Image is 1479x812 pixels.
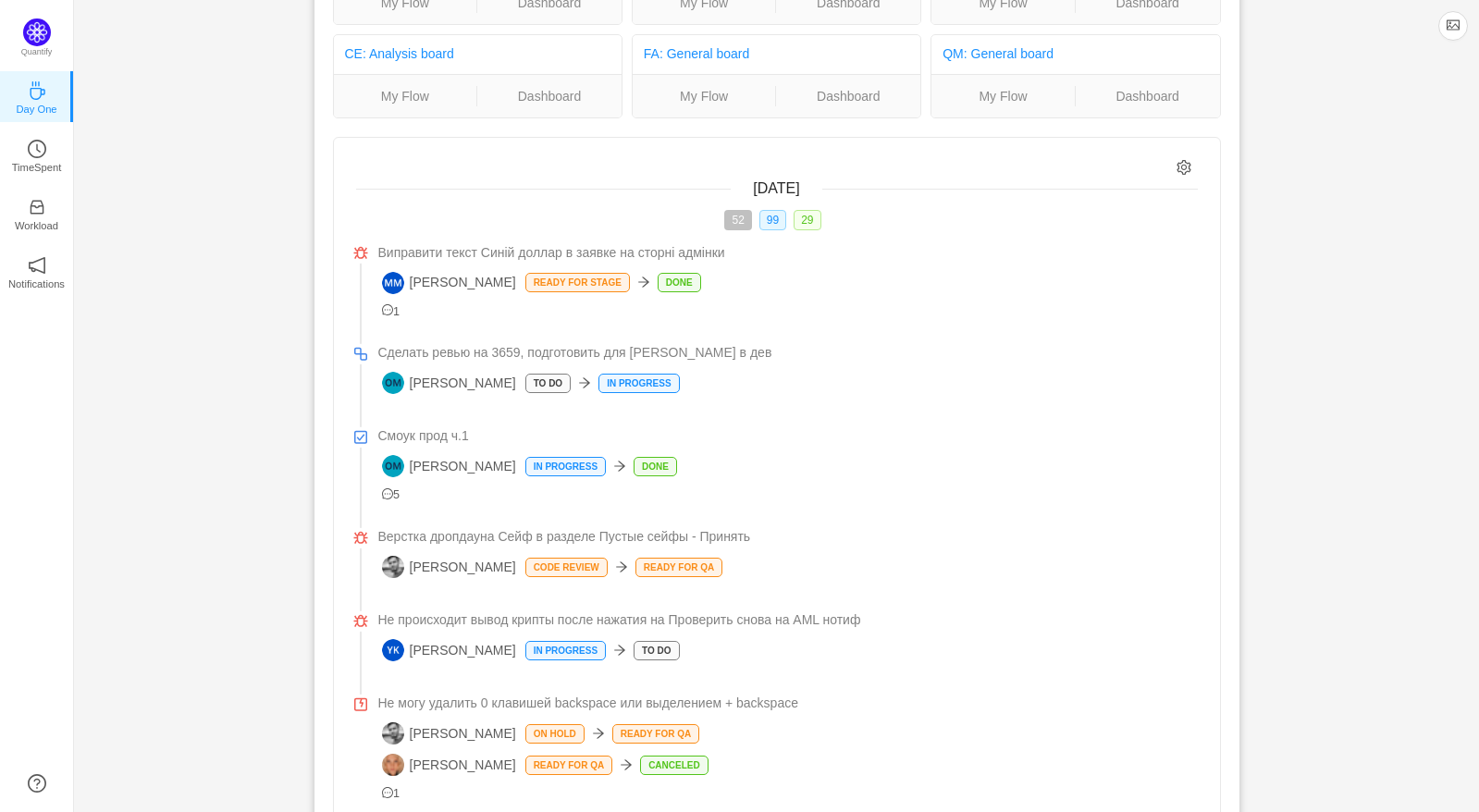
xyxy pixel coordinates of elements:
span: Не происходит вывод крипты после нажатия на Проверить снова на AML нотиф [378,610,861,630]
span: 5 [382,488,401,501]
img: YK [382,639,404,661]
p: Code Review [526,559,607,576]
p: Canceled [641,757,708,774]
span: [DATE] [753,180,799,196]
a: Виправити текст Синій доллар в заявке на сторні адмінки [378,243,1198,263]
p: In Progress [599,375,678,392]
a: icon: inboxWorkload [28,203,46,222]
p: Done [635,458,676,475]
span: 1 [382,305,401,318]
p: Ready for QA [613,725,699,743]
span: Смоук прод ч.1 [378,426,469,446]
a: Dashboard [776,86,920,106]
p: Quantify [21,46,53,59]
p: Day One [16,101,56,117]
span: 99 [759,210,786,230]
i: icon: coffee [28,81,46,100]
i: icon: inbox [28,198,46,216]
i: icon: setting [1177,160,1192,176]
a: CE: Analysis board [345,46,454,61]
p: To Do [526,375,570,392]
img: AF [382,722,404,744]
i: icon: message [382,488,394,500]
span: Не могу удалить 0 клавишей backspace или выделением + backspace [378,694,798,713]
i: icon: arrow-right [615,560,628,573]
i: icon: arrow-right [637,276,650,289]
span: Сделать ревью на 3659, подготовить для [PERSON_NAME] в дев [378,343,772,363]
span: Верстка дропдауна Сейф в разделе Пустые сейфы - Принять [378,527,751,547]
i: icon: arrow-right [613,644,626,657]
a: My Flow [633,86,776,106]
a: icon: clock-circleTimeSpent [28,145,46,164]
p: Ready for stage [526,274,629,291]
i: icon: clock-circle [28,140,46,158]
button: icon: picture [1438,11,1468,41]
span: [PERSON_NAME] [382,639,516,661]
a: Dashboard [477,86,622,106]
p: In Progress [526,458,605,475]
p: Done [659,274,700,291]
span: [PERSON_NAME] [382,722,516,744]
a: My Flow [931,86,1075,106]
p: On Hold [526,725,584,743]
span: 52 [724,210,751,230]
i: icon: message [382,304,394,316]
i: icon: arrow-right [613,460,626,473]
a: Сделать ревью на 3659, подготовить для [PERSON_NAME] в дев [378,343,1198,363]
i: icon: notification [28,256,46,275]
img: Quantify [23,18,51,46]
p: Workload [15,217,58,234]
p: In Progress [526,642,605,659]
a: Не происходит вывод крипты после нажатия на Проверить снова на AML нотиф [378,610,1198,630]
i: icon: message [382,787,394,799]
p: Ready for QA [526,757,612,774]
a: icon: notificationNotifications [28,262,46,280]
span: Виправити текст Синій доллар в заявке на сторні адмінки [378,243,725,263]
p: To Do [635,642,678,659]
span: [PERSON_NAME] [382,272,516,294]
i: icon: arrow-right [620,758,633,771]
span: [PERSON_NAME] [382,455,516,477]
i: icon: arrow-right [578,376,591,389]
a: Dashboard [1076,86,1220,106]
a: My Flow [334,86,477,106]
a: Не могу удалить 0 клавишей backspace или выделением + backspace [378,694,1198,713]
span: [PERSON_NAME] [382,754,516,776]
p: TimeSpent [12,159,62,176]
img: MM [382,272,404,294]
span: 29 [794,210,820,230]
p: Notifications [8,276,65,292]
p: Ready for QA [636,559,722,576]
img: OM [382,455,404,477]
span: [PERSON_NAME] [382,372,516,394]
a: icon: coffeeDay One [28,87,46,105]
a: icon: question-circle [28,774,46,793]
span: [PERSON_NAME] [382,556,516,578]
i: icon: arrow-right [592,727,605,740]
a: Верстка дропдауна Сейф в разделе Пустые сейфы - Принять [378,527,1198,547]
img: L [382,754,404,776]
a: QM: General board [943,46,1054,61]
img: AF [382,556,404,578]
img: OM [382,372,404,394]
a: Смоук прод ч.1 [378,426,1198,446]
a: FA: General board [644,46,749,61]
span: 1 [382,787,401,800]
